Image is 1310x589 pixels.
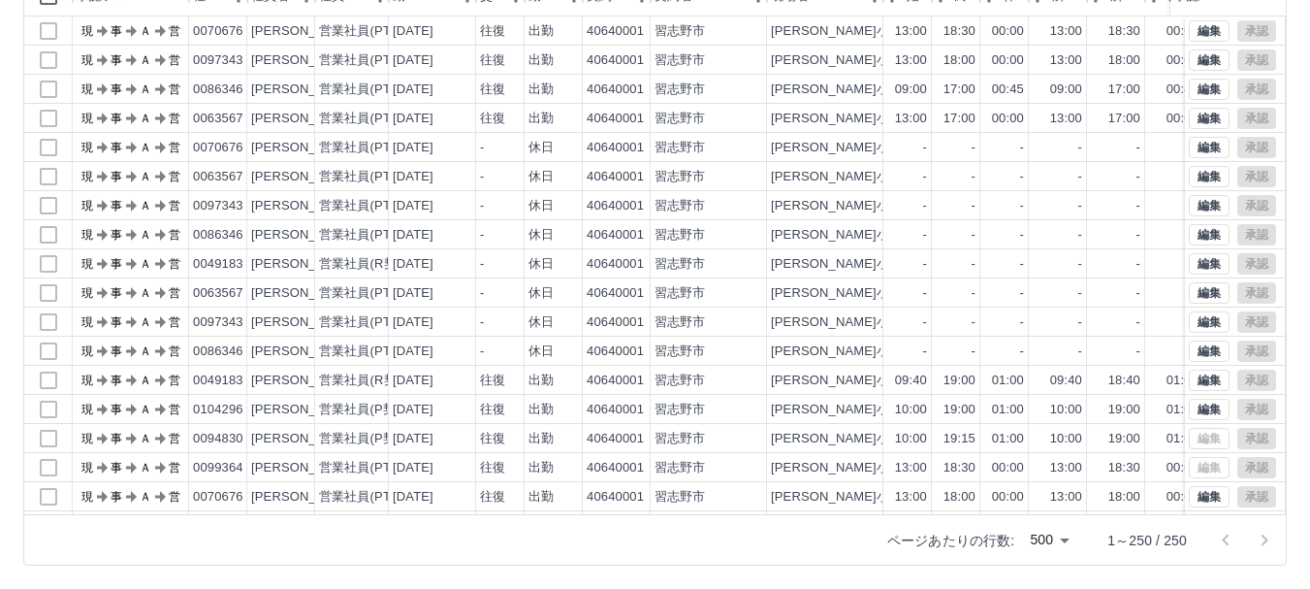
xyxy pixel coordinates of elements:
div: [PERSON_NAME]小学校地区放課後児童会 [771,51,1017,70]
text: 現 [81,344,93,358]
div: 出勤 [528,51,554,70]
div: 習志野市 [655,372,706,390]
div: 17:00 [943,110,975,128]
div: [PERSON_NAME]小学校地区放課後児童会 [771,313,1017,332]
div: [DATE] [393,313,433,332]
div: 18:30 [1108,22,1140,41]
button: 編集 [1189,370,1230,391]
div: [DATE] [393,168,433,186]
div: 営業社員(PT契約) [319,51,421,70]
div: 0063567 [193,110,243,128]
div: - [1136,139,1140,157]
div: 0049183 [193,372,243,390]
div: 休日 [528,343,554,361]
div: 休日 [528,168,554,186]
text: 現 [81,141,93,154]
div: 往復 [480,22,505,41]
div: 09:40 [1050,372,1082,390]
div: [PERSON_NAME]小学校地区放課後児童会 [771,284,1017,303]
div: 往復 [480,81,505,99]
button: 編集 [1189,108,1230,129]
div: 19:00 [1108,430,1140,448]
div: 18:00 [1108,51,1140,70]
text: 現 [81,24,93,38]
text: 事 [111,141,122,154]
div: 習志野市 [655,110,706,128]
div: 0097343 [193,197,243,215]
div: - [1078,226,1082,245]
text: 営 [169,199,180,213]
text: 営 [169,24,180,38]
div: 営業社員(PT契約) [319,139,421,157]
div: 18:30 [943,22,975,41]
div: 40640001 [587,343,644,361]
text: 事 [111,286,122,300]
div: - [480,255,484,274]
div: 40640001 [587,430,644,448]
div: - [1020,343,1024,361]
text: Ａ [140,286,151,300]
div: 10:00 [1050,430,1082,448]
div: [PERSON_NAME]小学校地区放課後児童会 [771,226,1017,245]
text: 現 [81,432,93,445]
div: 09:00 [1050,81,1082,99]
div: [PERSON_NAME] [251,139,357,157]
div: 0104296 [193,401,243,419]
div: 0086346 [193,81,243,99]
div: 習志野市 [655,51,706,70]
div: 0099364 [193,459,243,477]
div: [PERSON_NAME] [251,343,357,361]
div: [PERSON_NAME] [251,284,357,303]
text: 事 [111,374,122,387]
div: [DATE] [393,343,433,361]
div: 営業社員(PT契約) [319,22,421,41]
div: 19:00 [943,401,975,419]
text: 営 [169,374,180,387]
div: - [480,139,484,157]
div: 0070676 [193,139,243,157]
div: - [1020,197,1024,215]
div: [PERSON_NAME] [251,430,357,448]
text: Ａ [140,228,151,242]
div: 休日 [528,284,554,303]
button: 編集 [1189,20,1230,42]
div: [PERSON_NAME]小学校地区放課後児童会 [771,372,1017,390]
div: - [480,284,484,303]
div: 13:00 [895,22,927,41]
div: - [972,139,975,157]
div: 往復 [480,110,505,128]
div: 営業社員(PT契約) [319,343,421,361]
div: [PERSON_NAME]小学校地区放課後児童会 [771,401,1017,419]
div: [DATE] [393,110,433,128]
div: - [972,255,975,274]
div: [DATE] [393,459,433,477]
div: 往復 [480,51,505,70]
div: 500 [1022,526,1076,554]
div: [PERSON_NAME] [251,459,357,477]
div: 17:00 [1108,81,1140,99]
text: Ａ [140,170,151,183]
text: 現 [81,257,93,271]
text: 事 [111,82,122,96]
div: 営業社員(P契約) [319,430,413,448]
div: 往復 [480,401,505,419]
div: 19:00 [1108,401,1140,419]
div: 営業社員(PT契約) [319,284,421,303]
text: Ａ [140,112,151,125]
div: - [1020,168,1024,186]
div: - [1078,139,1082,157]
button: 編集 [1189,311,1230,333]
div: - [1078,343,1082,361]
div: [PERSON_NAME]小学校地区放課後児童会 [771,343,1017,361]
div: 40640001 [587,197,644,215]
div: 営業社員(PT契約) [319,226,421,245]
div: - [1078,255,1082,274]
button: 編集 [1189,399,1230,420]
text: 事 [111,315,122,329]
div: 往復 [480,430,505,448]
text: 現 [81,403,93,416]
div: 0097343 [193,313,243,332]
text: Ａ [140,315,151,329]
div: 営業社員(R契約) [319,255,413,274]
text: 現 [81,53,93,67]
